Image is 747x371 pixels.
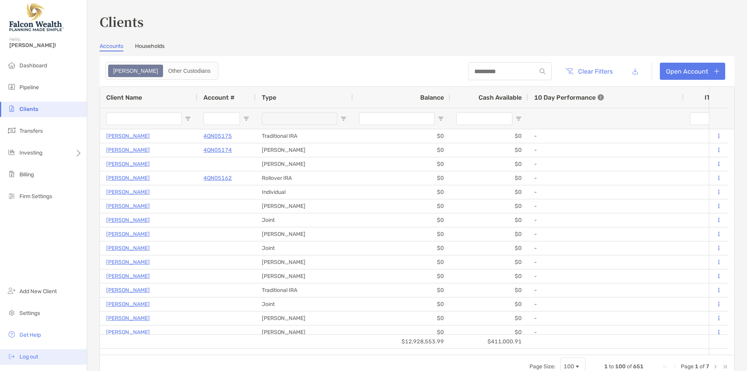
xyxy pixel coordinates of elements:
div: $0 [450,283,528,297]
div: - [534,186,677,199]
div: - [534,242,677,255]
div: 0% [684,283,730,297]
div: $411,000.91 [450,335,528,348]
div: $0 [450,213,528,227]
div: $0 [353,255,450,269]
span: 100 [615,363,626,370]
a: [PERSON_NAME] [106,299,150,309]
div: [PERSON_NAME] [256,269,353,283]
div: $0 [353,241,450,255]
a: [PERSON_NAME] [106,173,150,183]
div: 0% [684,311,730,325]
div: - [534,326,677,339]
div: 0% [684,199,730,213]
div: Rollover IRA [256,171,353,185]
button: Open Filter Menu [438,116,444,122]
a: [PERSON_NAME] [106,243,150,253]
span: Get Help [19,332,41,338]
div: $0 [353,297,450,311]
div: Other Custodians [164,65,215,76]
img: dashboard icon [7,60,16,70]
div: $0 [353,157,450,171]
button: Clear Filters [559,63,619,80]
span: 1 [604,363,608,370]
div: - [534,312,677,325]
div: $0 [450,199,528,213]
a: Households [135,43,165,51]
a: [PERSON_NAME] [106,327,150,337]
span: Add New Client [19,288,57,295]
span: 1 [695,363,698,370]
div: [PERSON_NAME] [256,311,353,325]
div: $0 [450,227,528,241]
img: logout icon [7,352,16,361]
div: 0% [684,157,730,171]
div: $0 [353,143,450,157]
div: ITD [705,94,724,101]
input: Balance Filter Input [359,113,435,125]
button: Open Filter Menu [516,116,522,122]
div: $0 [353,129,450,143]
a: [PERSON_NAME] [106,131,150,141]
div: - [534,158,677,171]
div: - [534,270,677,283]
img: add_new_client icon [7,286,16,295]
div: $0 [450,241,528,255]
div: Last Page [722,364,728,370]
div: $0 [353,227,450,241]
span: of [700,363,705,370]
span: Pipeline [19,84,39,91]
img: transfers icon [7,126,16,135]
p: 4QN05175 [203,131,232,141]
img: input icon [540,69,545,74]
input: Client Name Filter Input [106,113,182,125]
div: [PERSON_NAME] [256,199,353,213]
div: $0 [450,129,528,143]
span: Type [262,94,276,101]
div: $0 [450,311,528,325]
img: settings icon [7,308,16,317]
div: $0 [450,269,528,283]
span: Client Name [106,94,142,101]
p: [PERSON_NAME] [106,285,150,295]
span: Dashboard [19,62,47,69]
div: $0 [353,171,450,185]
div: - [534,214,677,227]
p: [PERSON_NAME] [106,257,150,267]
span: of [627,363,632,370]
div: - [534,130,677,142]
img: billing icon [7,169,16,179]
input: Cash Available Filter Input [456,113,512,125]
div: 0% [684,325,730,339]
span: Balance [420,94,444,101]
button: Open Filter Menu [243,116,249,122]
div: Traditional IRA [256,129,353,143]
img: Falcon Wealth Planning Logo [9,3,64,31]
div: 0% [684,129,730,143]
div: $0 [353,269,450,283]
div: Page Size: [530,363,556,370]
a: 4QN05162 [203,173,232,183]
span: [PERSON_NAME]! [9,42,82,49]
div: $0 [450,171,528,185]
div: [PERSON_NAME] [256,157,353,171]
span: Log out [19,353,38,360]
input: Account # Filter Input [203,113,240,125]
h3: Clients [100,12,735,30]
div: 0% [684,297,730,311]
span: 651 [633,363,644,370]
div: Zoe [109,65,162,76]
div: - [534,144,677,156]
button: Open Filter Menu [185,116,191,122]
a: [PERSON_NAME] [106,313,150,323]
div: - [534,284,677,297]
div: $0 [450,255,528,269]
a: Open Account [660,63,725,80]
span: Cash Available [479,94,522,101]
div: $0 [450,185,528,199]
a: [PERSON_NAME] [106,159,150,169]
p: [PERSON_NAME] [106,187,150,197]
